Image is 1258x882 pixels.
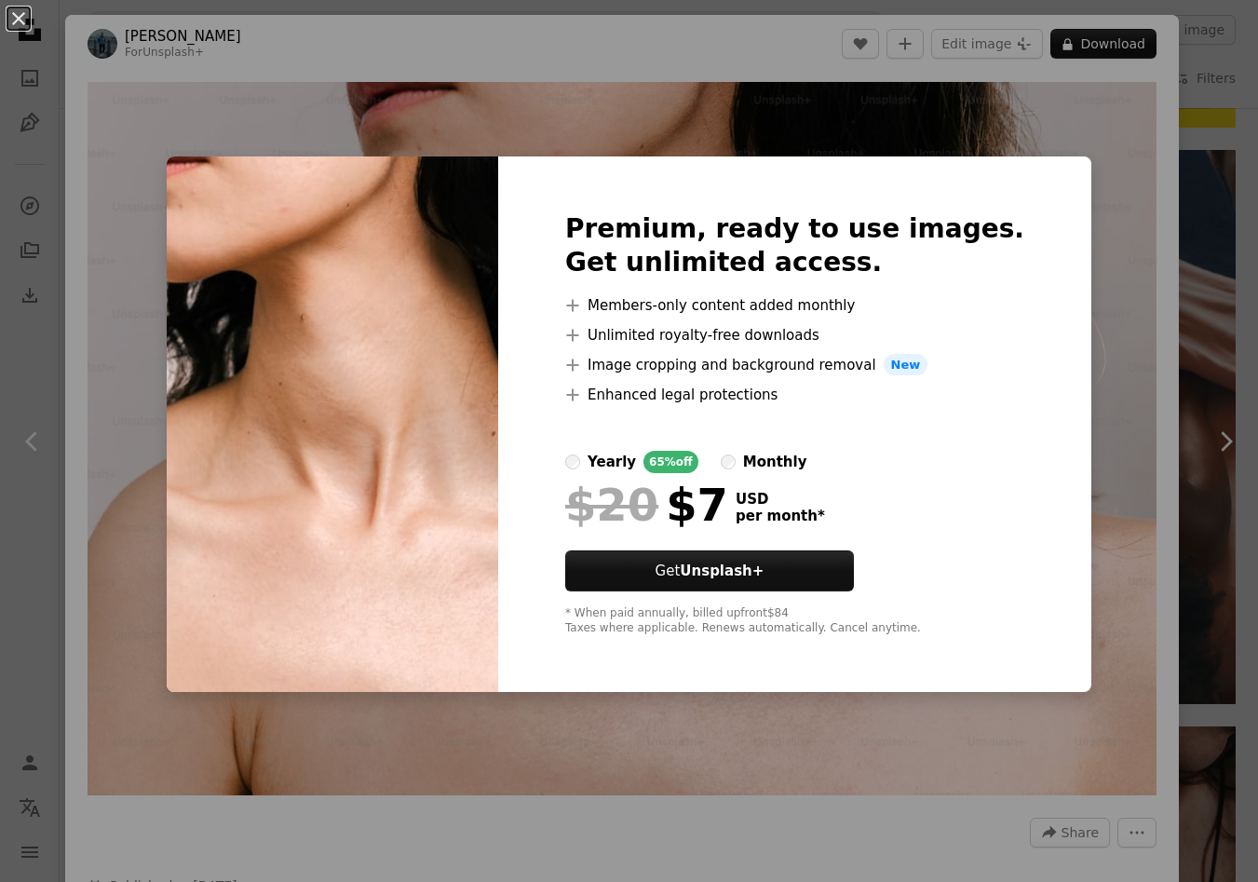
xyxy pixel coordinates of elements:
[565,481,728,529] div: $7
[565,212,1024,279] h2: Premium, ready to use images. Get unlimited access.
[565,481,658,529] span: $20
[565,324,1024,346] li: Unlimited royalty-free downloads
[721,455,736,469] input: monthly
[167,156,498,693] img: premium_photo-1671717724505-d4b9b70c30a4
[565,606,1024,636] div: * When paid annually, billed upfront $84 Taxes where applicable. Renews automatically. Cancel any...
[884,354,928,376] span: New
[565,384,1024,406] li: Enhanced legal protections
[565,294,1024,317] li: Members-only content added monthly
[736,508,825,524] span: per month *
[680,563,764,579] strong: Unsplash+
[643,451,698,473] div: 65% off
[565,550,854,591] button: GetUnsplash+
[588,451,636,473] div: yearly
[565,354,1024,376] li: Image cropping and background removal
[736,491,825,508] span: USD
[743,451,807,473] div: monthly
[565,455,580,469] input: yearly65%off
